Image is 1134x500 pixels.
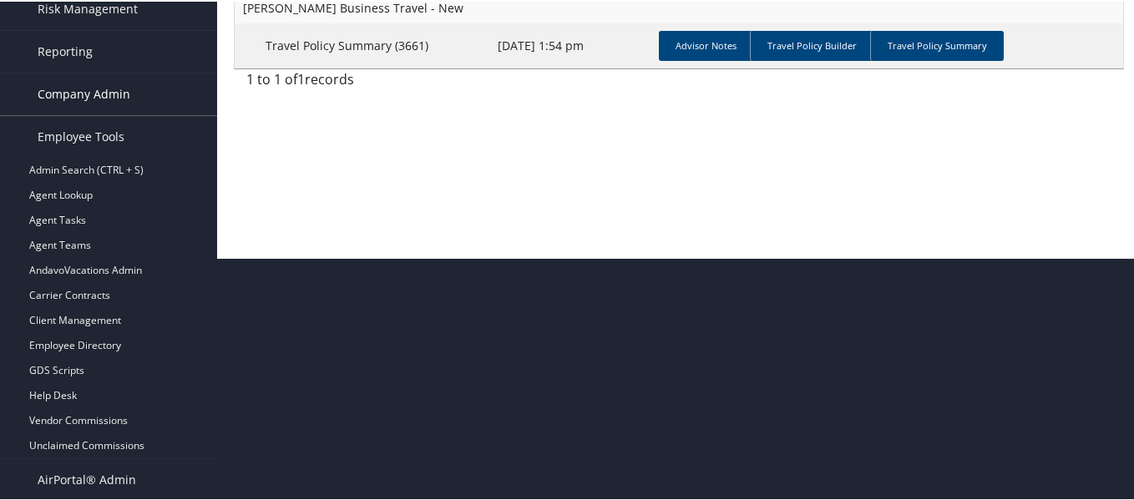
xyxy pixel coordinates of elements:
[870,29,1004,59] a: Travel Policy Summary
[750,29,873,59] a: Travel Policy Builder
[246,68,444,96] div: 1 to 1 of records
[489,22,651,67] td: [DATE] 1:54 pm
[659,29,753,59] a: Advisor Notes
[38,29,93,71] span: Reporting
[38,114,124,156] span: Employee Tools
[38,457,136,499] span: AirPortal® Admin
[297,68,305,87] span: 1
[235,22,489,67] td: Travel Policy Summary (3661)
[38,72,130,114] span: Company Admin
